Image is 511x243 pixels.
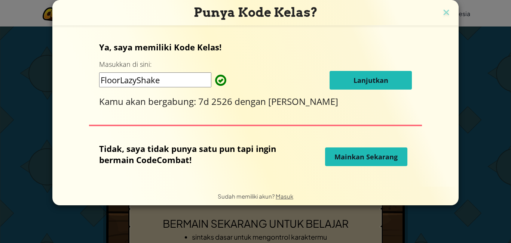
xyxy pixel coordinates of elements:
[268,95,338,108] span: [PERSON_NAME]
[354,76,388,85] span: Lanjutkan
[194,5,318,20] span: Punya Kode Kelas?
[441,7,451,19] img: close icon
[218,193,276,200] span: Sudah memiliki akun?
[235,95,268,108] span: dengan
[276,193,293,200] a: Masuk
[330,71,412,90] button: Lanjutkan
[99,60,152,69] label: Masukkan di sini:
[99,41,412,53] p: Ya, saya memiliki Kode Kelas!
[99,95,198,108] span: Kamu akan bergabung:
[325,147,407,166] button: Mainkan Sekarang
[334,152,398,161] span: Mainkan Sekarang
[198,95,235,108] span: 7d 2526
[99,143,283,165] p: Tidak, saya tidak punya satu pun tapi ingin bermain CodeCombat!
